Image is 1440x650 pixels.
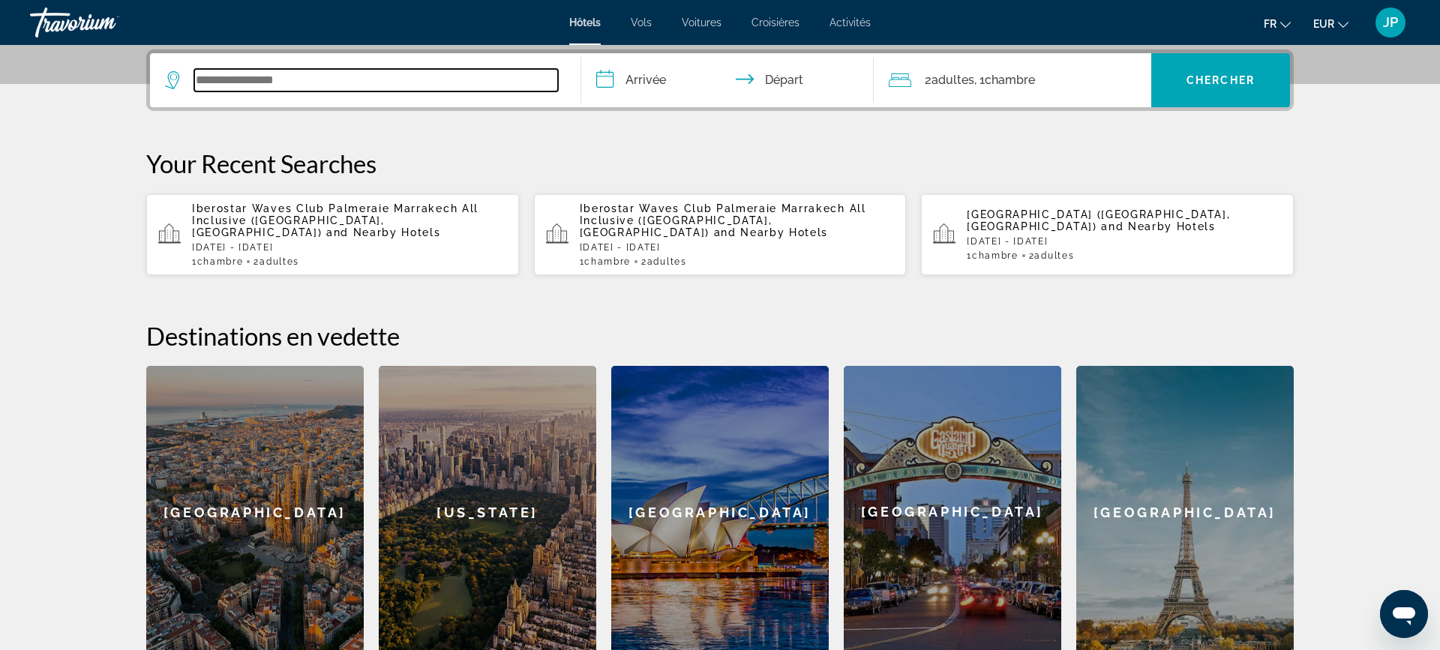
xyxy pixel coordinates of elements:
span: 2 [925,70,974,91]
span: 1 [192,256,243,267]
button: Travelers: 2 adults, 0 children [874,53,1151,107]
span: Chercher [1186,74,1255,86]
a: Hôtels [569,16,601,28]
span: Adultes [1034,250,1074,261]
span: 2 [641,256,686,267]
a: Croisières [751,16,799,28]
span: and Nearby Hotels [714,226,829,238]
button: Iberostar Waves Club Palmeraie Marrakech All Inclusive ([GEOGRAPHIC_DATA], [GEOGRAPHIC_DATA]) and... [146,193,519,276]
span: Iberostar Waves Club Palmeraie Marrakech All Inclusive ([GEOGRAPHIC_DATA], [GEOGRAPHIC_DATA]) [192,202,478,238]
span: [GEOGRAPHIC_DATA] ([GEOGRAPHIC_DATA], [GEOGRAPHIC_DATA]) [967,208,1230,232]
h2: Destinations en vedette [146,321,1294,351]
span: , 1 [974,70,1035,91]
p: [DATE] - [DATE] [192,242,507,253]
span: fr [1264,18,1276,30]
button: Change language [1264,13,1291,34]
a: Voitures [682,16,721,28]
iframe: Bouton de lancement de la fenêtre de messagerie [1380,590,1428,638]
button: Chercher [1151,53,1290,107]
span: Adultes [931,73,974,87]
a: Vols [631,16,652,28]
a: Activités [829,16,871,28]
span: and Nearby Hotels [1101,220,1216,232]
span: Chambre [972,250,1018,261]
div: Search widget [150,53,1290,107]
span: Chambre [584,256,631,267]
span: Iberostar Waves Club Palmeraie Marrakech All Inclusive ([GEOGRAPHIC_DATA], [GEOGRAPHIC_DATA]) [580,202,866,238]
span: Adultes [259,256,299,267]
button: Iberostar Waves Club Palmeraie Marrakech All Inclusive ([GEOGRAPHIC_DATA], [GEOGRAPHIC_DATA]) and... [534,193,907,276]
span: 2 [253,256,298,267]
span: Adultes [647,256,687,267]
a: Travorium [30,3,180,42]
p: [DATE] - [DATE] [580,242,895,253]
span: EUR [1313,18,1334,30]
span: Chambre [985,73,1035,87]
button: User Menu [1371,7,1410,38]
p: [DATE] - [DATE] [967,236,1282,247]
span: and Nearby Hotels [326,226,441,238]
button: [GEOGRAPHIC_DATA] ([GEOGRAPHIC_DATA], [GEOGRAPHIC_DATA]) and Nearby Hotels[DATE] - [DATE]1Chambre... [921,193,1294,276]
p: Your Recent Searches [146,148,1294,178]
button: Check in and out dates [581,53,874,107]
span: JP [1383,15,1398,30]
span: Chambre [197,256,244,267]
button: Change currency [1313,13,1348,34]
span: 1 [580,256,631,267]
span: 1 [967,250,1018,261]
span: 2 [1029,250,1074,261]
